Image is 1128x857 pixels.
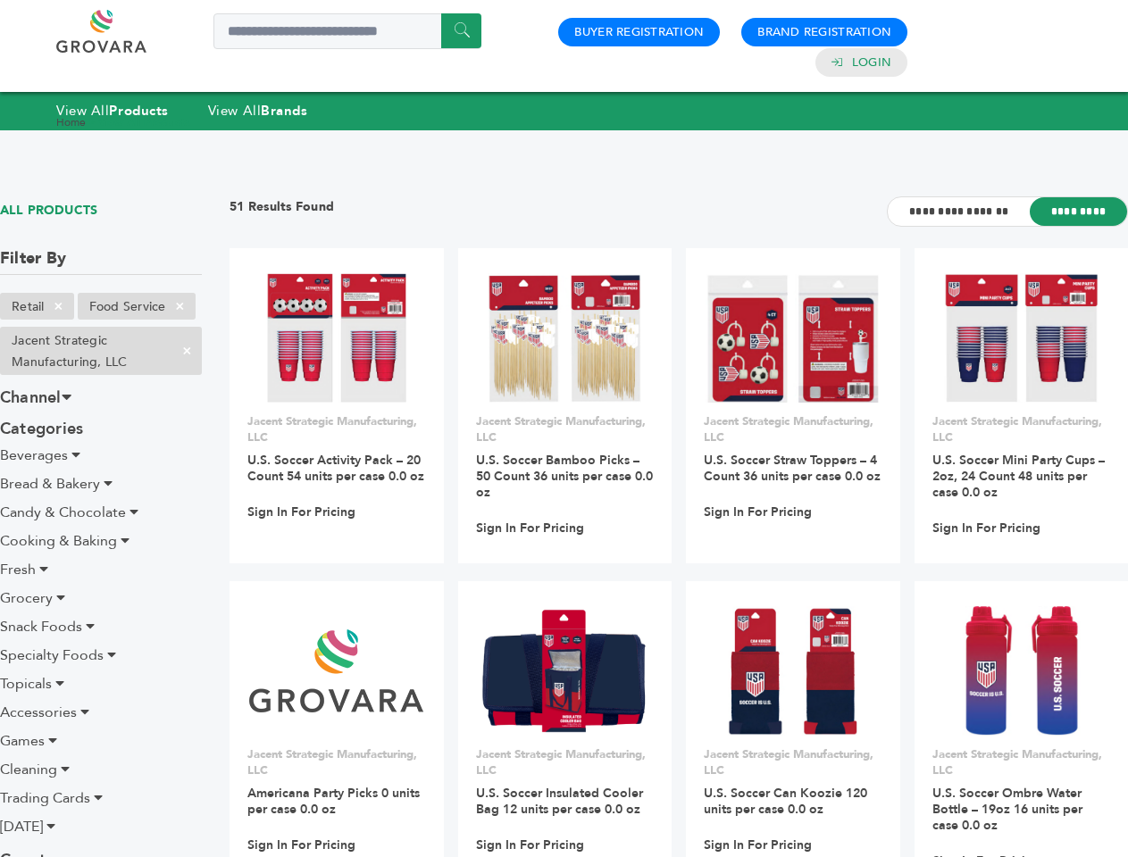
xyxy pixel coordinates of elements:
a: Sign In For Pricing [704,837,812,853]
p: Jacent Strategic Manufacturing, LLC [476,746,655,778]
img: U.S. Soccer Straw Toppers – 4 Count 36 units per case 0.0 oz [706,273,880,402]
a: U.S. Soccer Can Koozie 120 units per case 0.0 oz [704,785,867,818]
a: Sign In For Pricing [932,520,1040,537]
a: Sign In For Pricing [247,504,355,520]
a: U.S. Soccer Insulated Cooler Bag 12 units per case 0.0 oz [476,785,643,818]
a: U.S. Soccer Mini Party Cups – 2oz, 24 Count 48 units per case 0.0 oz [932,452,1105,501]
p: Jacent Strategic Manufacturing, LLC [932,413,1111,445]
span: × [44,295,73,317]
p: Jacent Strategic Manufacturing, LLC [247,413,426,445]
p: Jacent Strategic Manufacturing, LLC [704,746,882,778]
a: Sign In For Pricing [704,504,812,520]
span: > [88,115,96,129]
a: Brand Registration [757,24,891,40]
input: Search a product or brand... [213,13,481,49]
img: U.S. Soccer Activity Pack – 20 Count 54 units per case 0.0 oz [266,273,406,402]
img: U.S. Soccer Insulated Cooler Bag 12 units per case 0.0 oz [480,606,649,735]
a: Login [852,54,891,71]
a: U.S. Soccer Ombre Water Bottle – 19oz 16 units per case 0.0 oz [932,785,1082,834]
p: Jacent Strategic Manufacturing, LLC [247,746,426,778]
img: U.S. Soccer Can Koozie 120 units per case 0.0 oz [728,606,857,735]
a: U.S. Soccer Bamboo Picks – 50 Count 36 units per case 0.0 oz [476,452,653,501]
img: U.S. Soccer Mini Party Cups – 2oz, 24 Count 48 units per case 0.0 oz [944,273,1099,402]
a: U.S. Soccer Straw Toppers – 4 Count 36 units per case 0.0 oz [704,452,881,485]
img: Americana Party Picks 0 units per case 0.0 oz [249,629,423,712]
span: × [165,295,195,317]
a: Sign In For Pricing [476,520,584,537]
p: Jacent Strategic Manufacturing, LLC [932,746,1111,778]
a: Sign In For Pricing [476,837,584,853]
span: × [172,340,202,362]
li: Food Service [78,293,196,320]
p: Jacent Strategic Manufacturing, LLC [704,413,882,445]
a: Buyer Registration [574,24,704,40]
a: U.S. Soccer Activity Pack – 20 Count 54 units per case 0.0 oz [247,452,424,485]
a: Sign In For Pricing [247,837,355,853]
h3: 51 Results Found [230,198,334,226]
a: View All Products [98,115,190,129]
img: U.S. Soccer Ombre Water Bottle – 19oz 16 units per case 0.0 oz [962,606,1081,735]
a: Americana Party Picks 0 units per case 0.0 oz [247,785,420,818]
a: Home [56,115,86,129]
img: U.S. Soccer Bamboo Picks – 50 Count 36 units per case 0.0 oz [488,273,641,402]
p: Jacent Strategic Manufacturing, LLC [476,413,655,445]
